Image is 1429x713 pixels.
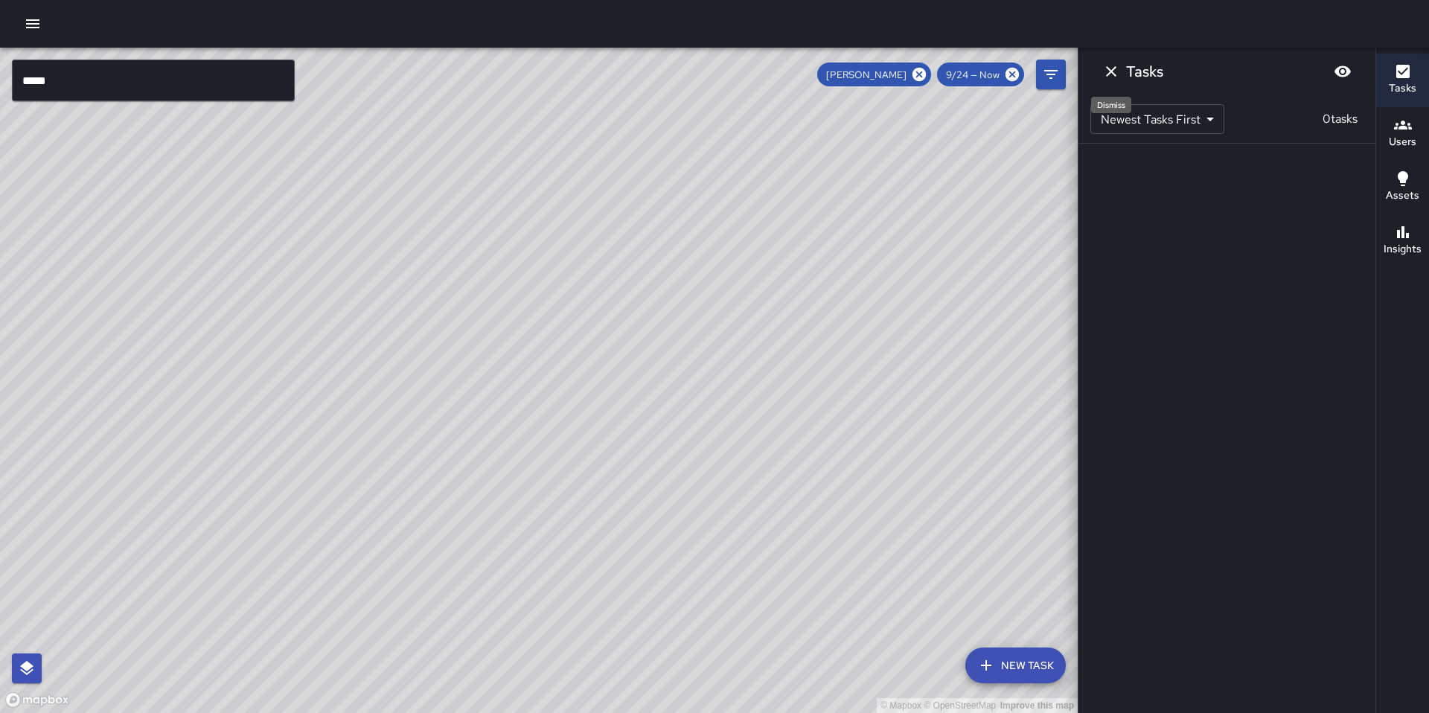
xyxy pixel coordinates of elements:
[1091,97,1131,113] div: Dismiss
[1126,60,1163,83] h6: Tasks
[937,63,1024,86] div: 9/24 — Now
[817,68,915,81] span: [PERSON_NAME]
[1376,214,1429,268] button: Insights
[817,63,931,86] div: [PERSON_NAME]
[1328,57,1358,86] button: Blur
[1389,134,1416,150] h6: Users
[1384,241,1422,258] h6: Insights
[1090,104,1224,134] div: Newest Tasks First
[965,648,1066,683] button: New Task
[1376,161,1429,214] button: Assets
[1389,80,1416,97] h6: Tasks
[937,68,1008,81] span: 9/24 — Now
[1096,57,1126,86] button: Dismiss
[1376,107,1429,161] button: Users
[1376,54,1429,107] button: Tasks
[1386,188,1419,204] h6: Assets
[1317,110,1364,128] p: 0 tasks
[1036,60,1066,89] button: Filters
